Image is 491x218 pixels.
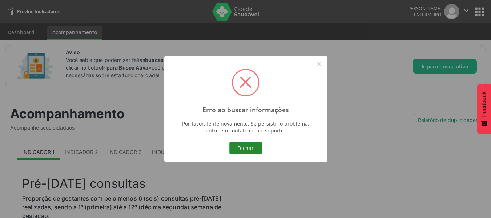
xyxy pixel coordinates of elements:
[477,84,491,134] button: Feedback - Mostrar pesquisa
[178,120,312,134] div: Por favor, tente novamente. Se persistir o problema, entre em contato com o suporte.
[313,58,325,70] button: Close this dialog
[202,106,289,114] h2: Erro ao buscar informações
[229,142,262,154] button: Fechar
[481,91,487,117] span: Feedback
